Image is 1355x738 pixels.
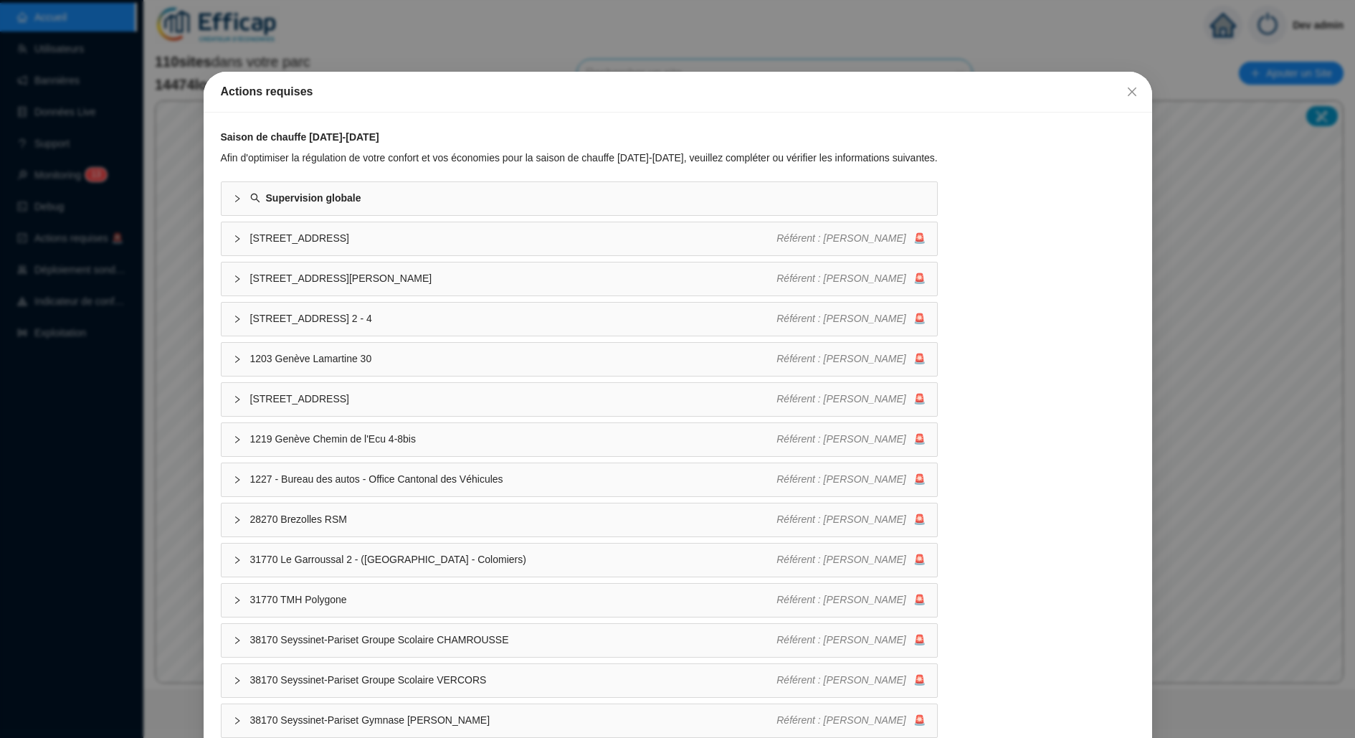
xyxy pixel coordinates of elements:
[776,713,926,728] div: 🚨
[222,423,937,456] div: 1219 Genève Chemin de l'Ecu 4-8bisRéférent : [PERSON_NAME]🚨
[776,273,906,284] span: Référent : [PERSON_NAME]
[250,432,777,447] span: 1219 Genève Chemin de l'Ecu 4-8bis
[776,594,906,605] span: Référent : [PERSON_NAME]
[222,704,937,737] div: 38170 Seyssinet-Pariset Gymnase [PERSON_NAME]Référent : [PERSON_NAME]🚨
[233,355,242,364] span: collapsed
[776,554,906,565] span: Référent : [PERSON_NAME]
[776,592,926,607] div: 🚨
[250,392,777,407] span: [STREET_ADDRESS]
[776,472,926,487] div: 🚨
[233,676,242,685] span: collapsed
[250,193,260,203] span: search
[776,514,906,525] span: Référent : [PERSON_NAME]
[221,151,938,166] div: Afin d'optimiser la régulation de votre confort et vos économies pour la saison de chauffe [DATE]...
[776,674,906,686] span: Référent : [PERSON_NAME]
[250,633,777,648] span: 38170 Seyssinet-Pariset Groupe Scolaire CHAMROUSSE
[222,503,937,536] div: 28270 Brezolles RSMRéférent : [PERSON_NAME]🚨
[250,552,777,567] span: 31770 Le Garroussal 2 - ([GEOGRAPHIC_DATA] - Colomiers)
[221,83,1135,100] div: Actions requises
[250,673,777,688] span: 38170 Seyssinet-Pariset Groupe Scolaire VERCORS
[222,343,937,376] div: 1203 Genève Lamartine 30Référent : [PERSON_NAME]🚨
[776,634,906,645] span: Référent : [PERSON_NAME]
[266,192,361,204] strong: Supervision globale
[776,311,926,326] div: 🚨
[1121,86,1144,98] span: Fermer
[222,182,937,215] div: Supervision globale
[776,714,906,726] span: Référent : [PERSON_NAME]
[222,664,937,697] div: 38170 Seyssinet-Pariset Groupe Scolaire VERCORSRéférent : [PERSON_NAME]🚨
[776,351,926,366] div: 🚨
[776,432,926,447] div: 🚨
[233,556,242,564] span: collapsed
[250,231,777,246] span: [STREET_ADDRESS]
[222,303,937,336] div: [STREET_ADDRESS] 2 - 4Référent : [PERSON_NAME]🚨
[776,633,926,648] div: 🚨
[1121,80,1144,103] button: Close
[250,713,777,728] span: 38170 Seyssinet-Pariset Gymnase [PERSON_NAME]
[221,131,379,143] strong: Saison de chauffe [DATE]-[DATE]
[776,473,906,485] span: Référent : [PERSON_NAME]
[233,275,242,283] span: collapsed
[233,194,242,203] span: collapsed
[776,271,926,286] div: 🚨
[233,596,242,605] span: collapsed
[250,311,777,326] span: [STREET_ADDRESS] 2 - 4
[222,624,937,657] div: 38170 Seyssinet-Pariset Groupe Scolaire CHAMROUSSERéférent : [PERSON_NAME]🚨
[250,271,777,286] span: [STREET_ADDRESS][PERSON_NAME]
[222,584,937,617] div: 31770 TMH PolygoneRéférent : [PERSON_NAME]🚨
[233,435,242,444] span: collapsed
[776,231,926,246] div: 🚨
[250,512,777,527] span: 28270 Brezolles RSM
[222,544,937,577] div: 31770 Le Garroussal 2 - ([GEOGRAPHIC_DATA] - Colomiers)Référent : [PERSON_NAME]🚨
[776,552,926,567] div: 🚨
[233,476,242,484] span: collapsed
[776,313,906,324] span: Référent : [PERSON_NAME]
[233,395,242,404] span: collapsed
[776,232,906,244] span: Référent : [PERSON_NAME]
[776,673,926,688] div: 🚨
[776,353,906,364] span: Référent : [PERSON_NAME]
[222,222,937,255] div: [STREET_ADDRESS]Référent : [PERSON_NAME]🚨
[250,351,777,366] span: 1203 Genève Lamartine 30
[776,433,906,445] span: Référent : [PERSON_NAME]
[233,716,242,725] span: collapsed
[776,393,906,405] span: Référent : [PERSON_NAME]
[233,235,242,243] span: collapsed
[250,472,777,487] span: 1227 - Bureau des autos - Office Cantonal des Véhicules
[250,592,777,607] span: 31770 TMH Polygone
[1126,86,1138,98] span: close
[776,392,926,407] div: 🚨
[776,512,926,527] div: 🚨
[233,636,242,645] span: collapsed
[222,463,937,496] div: 1227 - Bureau des autos - Office Cantonal des VéhiculesRéférent : [PERSON_NAME]🚨
[233,516,242,524] span: collapsed
[233,315,242,323] span: collapsed
[222,262,937,295] div: [STREET_ADDRESS][PERSON_NAME]Référent : [PERSON_NAME]🚨
[222,383,937,416] div: [STREET_ADDRESS]Référent : [PERSON_NAME]🚨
